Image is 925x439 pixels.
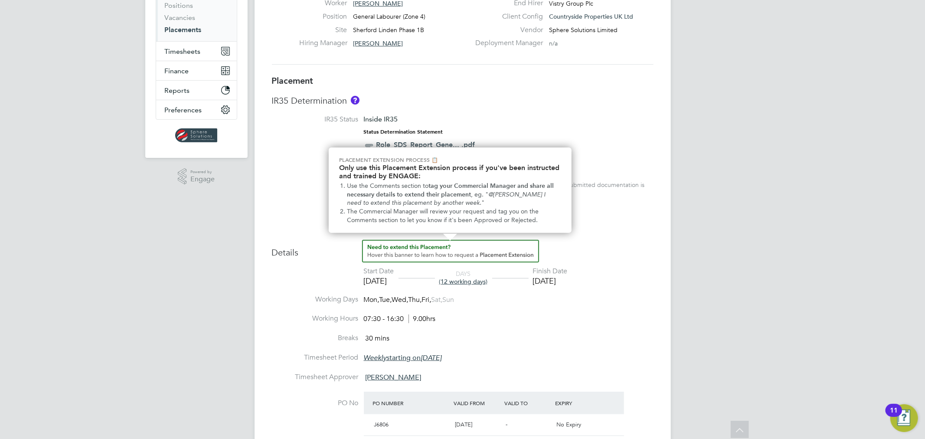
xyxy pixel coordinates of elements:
label: Client Config [470,12,543,21]
em: @[PERSON_NAME] I need to extend this placement by another week. [347,191,547,207]
h2: Only use this Placement Extension process if you've been instructed and trained by ENGAGE: [339,164,561,180]
label: Timesheet Approver [272,373,359,382]
a: Vacancies [165,13,196,22]
h3: Details [272,240,654,258]
label: Working Hours [272,314,359,323]
div: 11 [890,410,898,422]
span: - [506,421,507,428]
span: n/a [549,39,558,47]
span: Wed, [392,295,409,304]
label: Hiring Manager [299,39,347,48]
span: " [481,199,484,206]
span: Sphere Solutions Limited [549,26,618,34]
span: (12 working days) [439,278,488,285]
em: Weekly [364,354,387,362]
strong: Status Determination Statement [364,129,443,135]
div: Expiry [553,395,604,411]
b: Placement [272,75,314,86]
label: Position [299,12,347,21]
span: Reports [165,86,190,95]
div: Finish Date [533,267,568,276]
span: Engage [190,176,215,183]
span: Sat, [431,295,443,304]
span: 30 mins [366,334,390,343]
span: [DATE] [455,421,472,428]
label: Timesheet Period [272,353,359,362]
button: How to extend a Placement? [362,240,539,262]
em: [DATE] [421,354,442,362]
span: Sun [443,295,454,304]
label: PO No [272,399,359,408]
label: Working Days [272,295,359,304]
div: 07:30 - 16:30 [364,315,436,324]
span: General Labourer (Zone 4) [353,13,425,20]
span: Use the Comments section to [347,182,428,190]
label: Breaks [272,334,359,343]
label: IR35 Risk [272,160,359,169]
button: About IR35 [351,96,360,105]
span: [PERSON_NAME] [353,39,403,47]
span: , eg. " [471,191,488,198]
span: starting on [364,354,442,362]
div: DAYS [435,270,492,285]
div: [DATE] [364,276,394,286]
div: Valid From [451,395,502,411]
span: Fri, [422,295,431,304]
span: 9.00hrs [409,315,436,323]
div: Need to extend this Placement? Hover this banner. [329,147,572,233]
p: Placement Extension Process 📋 [339,156,561,164]
div: [DATE] [533,276,568,286]
label: Vendor [470,26,543,35]
a: Role_SDS_Report_Gene... .pdf [376,141,475,149]
a: Placements [165,26,202,34]
h3: IR35 Determination [272,95,654,106]
span: Powered by [190,168,215,176]
div: Start Date [364,267,394,276]
strong: tag your Commercial Manager and share all necessary details to extend their placement [347,182,556,198]
span: Finance [165,67,189,75]
a: Positions [165,1,193,10]
a: Go to home page [156,128,237,142]
img: spheresolutions-logo-retina.png [175,128,217,142]
label: Site [299,26,347,35]
span: Countryside Properties UK Ltd [549,13,633,20]
span: Thu, [409,295,422,304]
div: Valid To [502,395,553,411]
span: J6806 [374,421,389,428]
span: Sherford Linden Phase 1B [353,26,424,34]
span: No Expiry [556,421,581,428]
label: IR35 Status [272,115,359,124]
span: Inside IR35 [364,115,398,123]
span: [PERSON_NAME] [366,373,422,382]
span: Tue, [379,295,392,304]
span: Timesheets [165,47,201,56]
button: Open Resource Center, 11 new notifications [890,404,918,432]
span: Mon, [364,295,379,304]
div: PO Number [371,395,452,411]
li: The Commercial Manager will review your request and tag you on the Comments section to let you kn... [347,207,561,224]
label: Deployment Manager [470,39,543,48]
span: Preferences [165,106,202,114]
